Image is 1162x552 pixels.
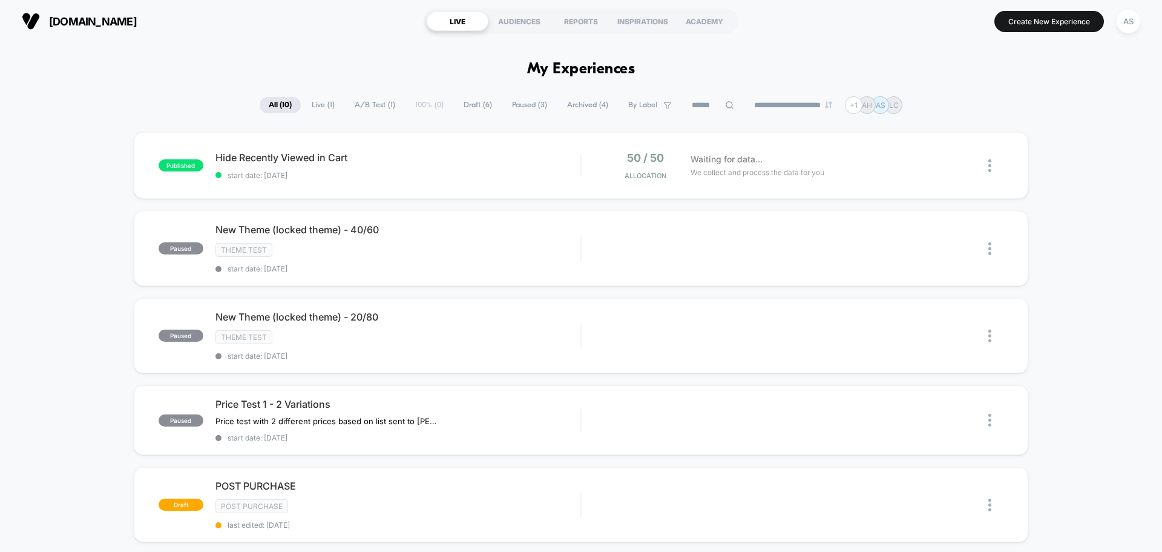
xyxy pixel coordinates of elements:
div: + 1 [845,96,862,114]
span: We collect and process the data for you [691,167,824,178]
h1: My Experiences [527,61,635,78]
span: Theme Test [215,330,272,344]
span: start date: [DATE] [215,351,580,361]
span: paused [159,242,203,254]
span: 50 / 50 [627,151,664,164]
span: Hide Recently Viewed in Cart [215,151,580,164]
span: New Theme (locked theme) - 40/60 [215,224,580,236]
span: Waiting for data... [691,153,763,166]
span: By Label [628,101,657,110]
p: LC [889,101,899,110]
span: Price Test 1 - 2 Variations [215,398,580,410]
span: Paused ( 3 ) [503,97,556,113]
img: close [988,414,991,427]
span: draft [159,499,203,511]
span: Archived ( 4 ) [558,97,617,113]
span: start date: [DATE] [215,264,580,273]
span: start date: [DATE] [215,433,580,442]
span: New Theme (locked theme) - 20/80 [215,311,580,323]
span: Theme Test [215,243,272,257]
p: AS [876,101,885,110]
span: A/B Test ( 1 ) [346,97,404,113]
span: Price test with 2 different prices based on list sent to [PERSON_NAME] by planning. [215,416,440,426]
div: ACADEMY [674,12,735,31]
p: AH [862,101,872,110]
div: REPORTS [550,12,612,31]
button: Create New Experience [994,11,1104,32]
span: All ( 10 ) [260,97,301,113]
span: paused [159,414,203,427]
span: Draft ( 6 ) [455,97,501,113]
img: close [988,159,991,172]
span: last edited: [DATE] [215,520,580,530]
img: close [988,499,991,511]
div: AS [1117,10,1140,33]
span: published [159,159,203,171]
img: Visually logo [22,12,40,30]
span: POST PURCHASE [215,480,580,492]
span: paused [159,330,203,342]
img: close [988,242,991,255]
span: Live ( 1 ) [303,97,344,113]
span: [DOMAIN_NAME] [49,15,137,28]
span: start date: [DATE] [215,171,580,180]
button: [DOMAIN_NAME] [18,12,140,31]
div: INSPIRATIONS [612,12,674,31]
div: LIVE [427,12,488,31]
div: AUDIENCES [488,12,550,31]
img: close [988,330,991,342]
button: AS [1113,9,1144,34]
span: Allocation [625,171,666,180]
img: end [825,101,832,108]
span: Post Purchase [215,499,288,513]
